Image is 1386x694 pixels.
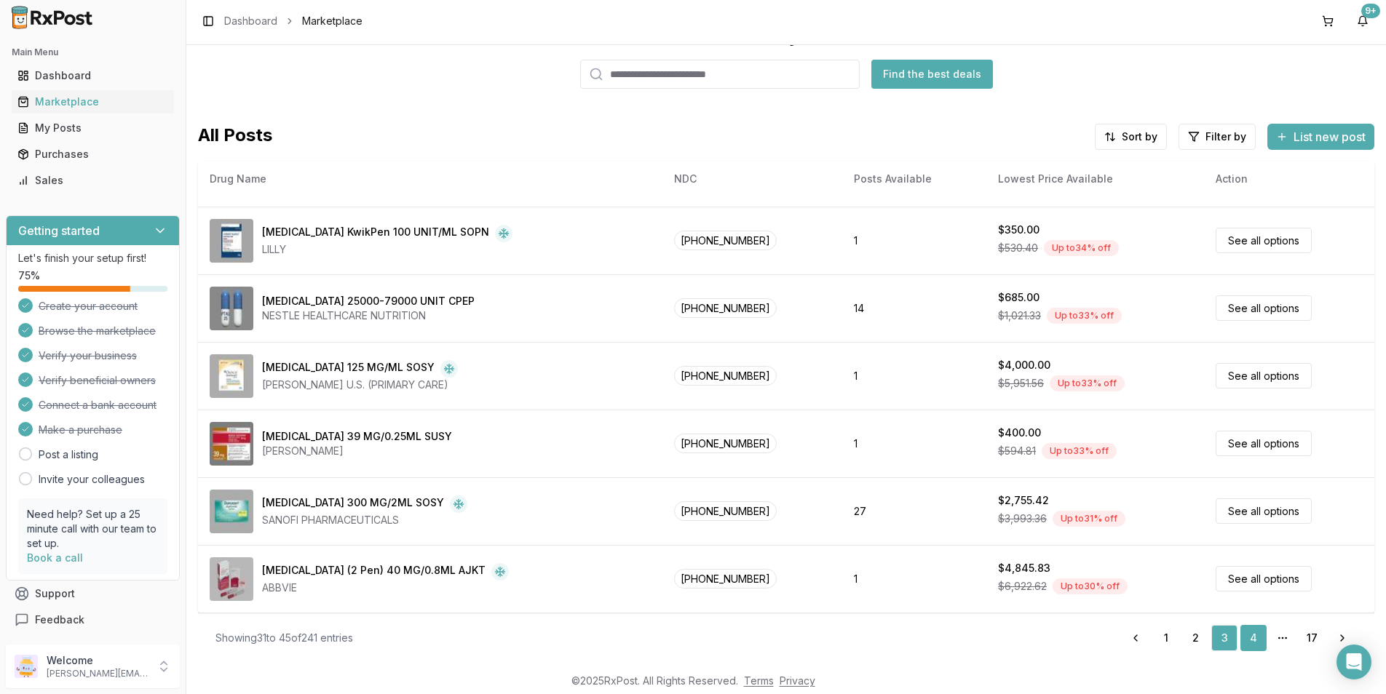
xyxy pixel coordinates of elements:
a: See all options [1216,431,1312,456]
nav: breadcrumb [224,14,363,28]
th: Drug Name [198,161,662,196]
td: 1 [842,545,986,613]
span: Connect a bank account [39,398,157,412]
div: Up to 33 % off [1047,308,1122,324]
span: Create your account [39,299,138,314]
a: 2 [1182,625,1208,651]
div: $350.00 [998,223,1039,237]
a: 3 [1211,625,1237,651]
a: Sales [12,167,174,194]
a: 1 [1153,625,1179,651]
a: See all options [1216,295,1312,321]
div: ABBVIE [262,581,509,595]
a: Marketplace [12,89,174,115]
span: $5,951.56 [998,376,1044,391]
button: Sales [6,169,180,192]
div: Marketplace [17,95,168,109]
div: Up to 30 % off [1053,578,1128,594]
span: $1,021.33 [998,308,1041,323]
a: See all options [1216,566,1312,591]
th: Action [1204,161,1374,196]
a: Invite your colleagues [39,472,145,487]
span: List new post [1294,128,1366,145]
span: $530.40 [998,241,1038,255]
div: Open Intercom Messenger [1336,645,1371,679]
button: Purchases [6,143,180,166]
img: Orencia 125 MG/ML SOSY [210,354,253,398]
span: [PHONE_NUMBER] [674,366,777,386]
div: Up to 31 % off [1053,511,1125,527]
span: [PHONE_NUMBER] [674,501,777,521]
span: Feedback [35,613,84,627]
a: Post a listing [39,447,98,462]
td: 1 [842,410,986,477]
span: [PHONE_NUMBER] [674,569,777,589]
p: Need help? Set up a 25 minute call with our team to set up. [27,507,159,551]
th: NDC [662,161,842,196]
button: Support [6,581,180,607]
span: [PHONE_NUMBER] [674,298,777,318]
div: Dashboard [17,68,168,83]
div: Up to 33 % off [1042,443,1117,459]
button: Sort by [1095,124,1167,150]
a: See all options [1216,228,1312,253]
button: Marketplace [6,90,180,113]
div: My Posts [17,121,168,135]
button: Filter by [1179,124,1256,150]
span: Browse the marketplace [39,324,156,338]
p: Let's finish your setup first! [18,251,167,266]
th: Posts Available [842,161,986,196]
span: Verify your business [39,348,137,363]
span: Sort by [1122,129,1157,144]
span: $6,922.62 [998,579,1047,594]
button: 9+ [1351,9,1374,33]
span: All Posts [198,124,272,150]
a: Terms [744,674,774,687]
img: User avatar [15,655,38,678]
img: Invega Sustenna 39 MG/0.25ML SUSY [210,422,253,466]
td: 14 [842,274,986,342]
div: LILLY [262,242,512,257]
div: $400.00 [998,426,1041,440]
a: Dashboard [12,63,174,89]
p: [PERSON_NAME][EMAIL_ADDRESS][DOMAIN_NAME] [47,668,148,679]
td: 1 [842,207,986,274]
img: Zenpep 25000-79000 UNIT CPEP [210,287,253,330]
button: Find the best deals [871,60,993,89]
span: Filter by [1205,129,1246,144]
button: Feedback [6,607,180,633]
div: $685.00 [998,290,1039,305]
button: My Posts [6,116,180,140]
div: $2,755.42 [998,493,1049,508]
a: Go to previous page [1121,625,1150,651]
span: $3,993.36 [998,511,1047,526]
nav: pagination [1121,625,1357,651]
div: [MEDICAL_DATA] KwikPen 100 UNIT/ML SOPN [262,225,489,242]
div: $4,000.00 [998,358,1050,372]
a: Book a call [27,551,83,564]
div: Sales [17,173,168,188]
div: Up to 34 % off [1044,240,1119,256]
a: See all options [1216,498,1312,524]
button: List new post [1267,124,1374,150]
div: Showing 31 to 45 of 241 entries [215,631,353,645]
a: Privacy [780,674,815,687]
span: Verify beneficial owners [39,373,156,388]
span: 75 % [18,268,40,283]
h2: Main Menu [12,47,174,58]
a: Go to next page [1328,625,1357,651]
div: SANOFI PHARMACEUTICALS [262,513,467,527]
div: [PERSON_NAME] [262,444,452,458]
div: $4,845.83 [998,561,1050,575]
span: [PHONE_NUMBER] [674,434,777,453]
div: NESTLE HEALTHCARE NUTRITION [262,308,475,323]
td: 1 [842,342,986,410]
div: [MEDICAL_DATA] 25000-79000 UNIT CPEP [262,294,475,308]
div: [MEDICAL_DATA] 125 MG/ML SOSY [262,360,435,378]
th: Lowest Price Available [986,161,1204,196]
p: Welcome [47,653,148,668]
img: Lyumjev KwikPen 100 UNIT/ML SOPN [210,219,253,263]
a: My Posts [12,115,174,141]
div: [MEDICAL_DATA] 39 MG/0.25ML SUSY [262,429,452,444]
a: 4 [1240,625,1267,651]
